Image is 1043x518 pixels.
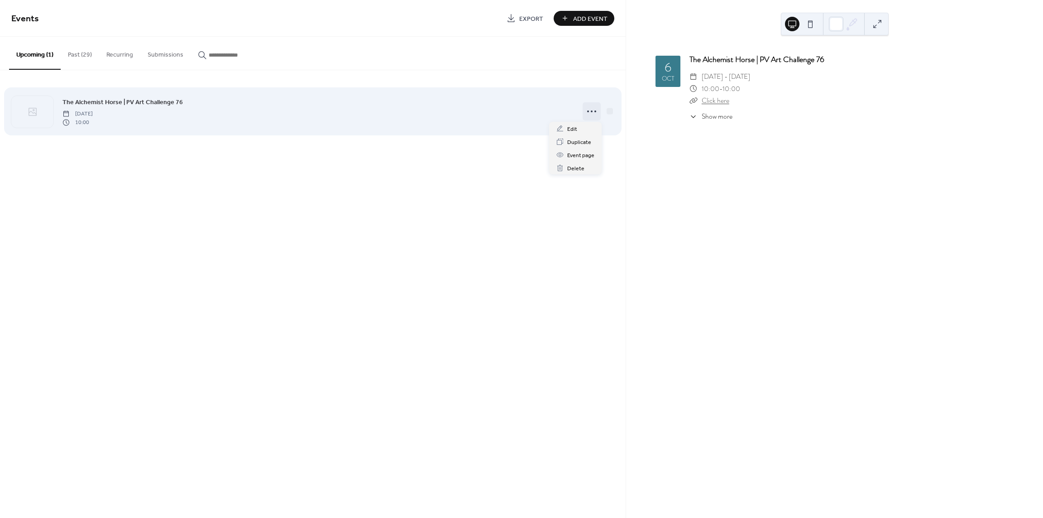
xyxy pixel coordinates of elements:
[62,110,93,118] span: [DATE]
[689,111,732,122] button: ​Show more
[689,95,698,106] div: ​
[722,83,740,95] span: 10:00
[554,11,614,26] button: Add Event
[99,37,140,69] button: Recurring
[11,10,39,28] span: Events
[62,98,183,107] span: The Alchemist Horse | PV Art Challenge 76
[702,71,750,82] span: [DATE] - [DATE]
[702,96,729,106] a: Click here
[689,83,698,95] div: ​
[519,14,543,24] span: Export
[573,14,608,24] span: Add Event
[567,151,594,160] span: Event page
[9,37,61,70] button: Upcoming (1)
[61,37,99,69] button: Past (29)
[665,61,671,74] div: 6
[689,71,698,82] div: ​
[719,83,722,95] span: -
[662,76,674,82] div: Oct
[62,118,93,126] span: 10:00
[62,97,183,107] a: The Alchemist Horse | PV Art Challenge 76
[567,164,584,173] span: Delete
[689,54,824,65] a: The Alchemist Horse | PV Art Challenge 76
[140,37,191,69] button: Submissions
[702,83,719,95] span: 10:00
[500,11,550,26] a: Export
[567,125,577,134] span: Edit
[702,111,732,122] span: Show more
[689,111,698,122] div: ​
[567,138,591,147] span: Duplicate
